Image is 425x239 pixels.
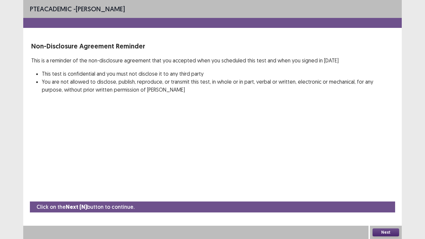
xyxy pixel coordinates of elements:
[30,5,72,13] span: PTE academic
[42,70,394,78] li: This test is confidential and you must not disclose it to any third party
[31,41,394,51] p: Non-Disclosure Agreement Reminder
[373,228,399,236] button: Next
[31,56,394,64] p: This is a reminder of the non-disclosure agreement that you accepted when you scheduled this test...
[37,203,134,211] p: Click on the button to continue.
[42,78,394,94] li: You are not allowed to disclose, publish, reproduce, or transmit this test, in whole or in part, ...
[66,203,87,210] strong: Next (N)
[30,4,125,14] p: - [PERSON_NAME]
